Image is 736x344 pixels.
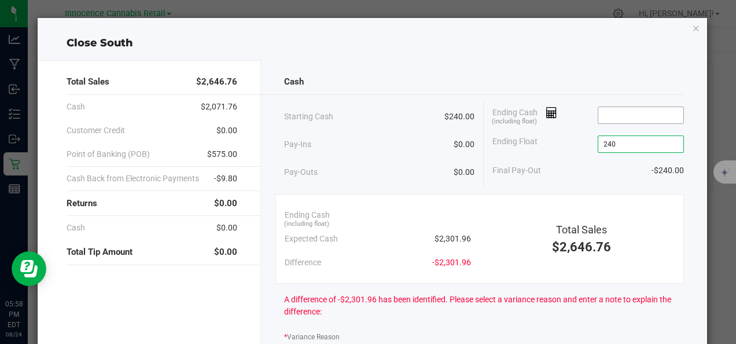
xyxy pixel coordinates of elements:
span: Ending Cash [492,107,557,124]
span: $240.00 [444,111,474,123]
span: $2,646.76 [196,75,237,89]
span: Cash Back from Electronic Payments [67,173,199,185]
span: $575.00 [207,148,237,160]
span: Starting Cash [284,111,333,123]
label: Variance Reason [284,332,340,342]
span: Pay-Ins [284,138,311,151]
span: Difference [285,257,321,269]
span: $0.00 [214,197,237,210]
span: Cash [284,75,304,89]
span: $0.00 [216,222,237,234]
span: $2,646.76 [552,240,611,254]
div: Close South [38,35,706,51]
span: Expected Cash [285,233,338,245]
span: (including float) [284,219,329,229]
span: Ending Cash [285,209,330,221]
span: Total Tip Amount [67,246,133,259]
span: Pay-Outs [284,166,318,178]
span: $2,071.76 [201,101,237,113]
span: $0.00 [454,138,474,151]
span: Total Sales [556,224,607,236]
span: A difference of -$2,301.96 has been identified. Please select a variance reason and enter a note ... [284,294,684,318]
span: $0.00 [216,125,237,137]
span: $2,301.96 [435,233,471,245]
span: $0.00 [214,246,237,259]
div: Returns [67,191,237,216]
span: (including float) [492,117,537,127]
span: -$9.80 [214,173,237,185]
iframe: Resource center [12,251,46,286]
span: Total Sales [67,75,109,89]
span: -$2,301.96 [432,257,471,269]
span: Ending Float [492,136,538,153]
span: -$240.00 [652,164,684,177]
span: Point of Banking (POB) [67,148,150,160]
span: Final Pay-Out [492,164,541,177]
span: Cash [67,101,85,113]
span: Customer Credit [67,125,125,137]
span: $0.00 [454,166,474,178]
span: Cash [67,222,85,234]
